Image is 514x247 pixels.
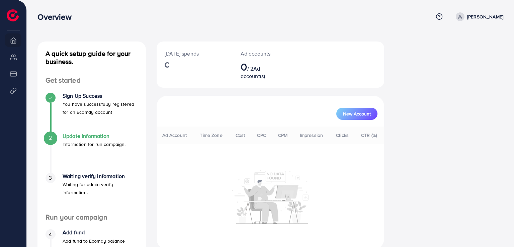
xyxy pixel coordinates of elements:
p: Ad accounts [241,50,281,58]
p: Information for run campaign. [63,140,126,148]
h4: Run your campaign [37,213,146,222]
li: Waiting verify information [37,173,146,213]
span: 3 [49,174,52,182]
h3: Overview [37,12,77,22]
li: Sign Up Success [37,93,146,133]
p: Add fund to Ecomdy balance [63,237,125,245]
h2: / 2 [241,60,281,80]
p: You have successfully registered for an Ecomdy account [63,100,138,116]
p: [PERSON_NAME] [467,13,503,21]
h4: Add fund [63,229,125,236]
img: logo [7,9,19,21]
h4: A quick setup guide for your business. [37,50,146,66]
p: [DATE] spends [165,50,225,58]
h4: Update Information [63,133,126,139]
span: 2 [49,134,52,142]
span: 0 [241,59,247,74]
span: 4 [49,231,52,238]
span: Ad account(s) [241,65,265,80]
h4: Waiting verify information [63,173,138,179]
h4: Get started [37,76,146,85]
button: New Account [336,108,377,120]
span: New Account [343,111,371,116]
h4: Sign Up Success [63,93,138,99]
a: [PERSON_NAME] [453,12,503,21]
li: Update Information [37,133,146,173]
p: Waiting for admin verify information. [63,180,138,196]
